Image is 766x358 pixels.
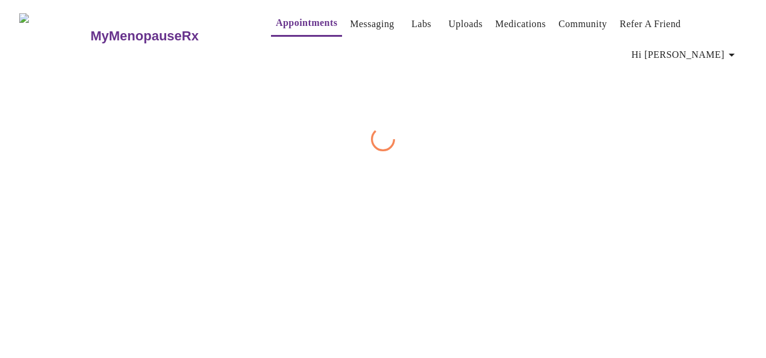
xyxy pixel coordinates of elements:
[271,11,342,37] button: Appointments
[553,12,612,36] button: Community
[620,16,681,33] a: Refer a Friend
[411,16,431,33] a: Labs
[490,12,550,36] button: Medications
[627,43,744,67] button: Hi [PERSON_NAME]
[90,28,199,44] h3: MyMenopauseRx
[449,16,483,33] a: Uploads
[350,16,394,33] a: Messaging
[345,12,399,36] button: Messaging
[558,16,607,33] a: Community
[495,16,546,33] a: Medications
[276,14,337,31] a: Appointments
[632,46,739,63] span: Hi [PERSON_NAME]
[89,15,247,57] a: MyMenopauseRx
[615,12,686,36] button: Refer a Friend
[19,13,89,58] img: MyMenopauseRx Logo
[444,12,488,36] button: Uploads
[402,12,441,36] button: Labs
